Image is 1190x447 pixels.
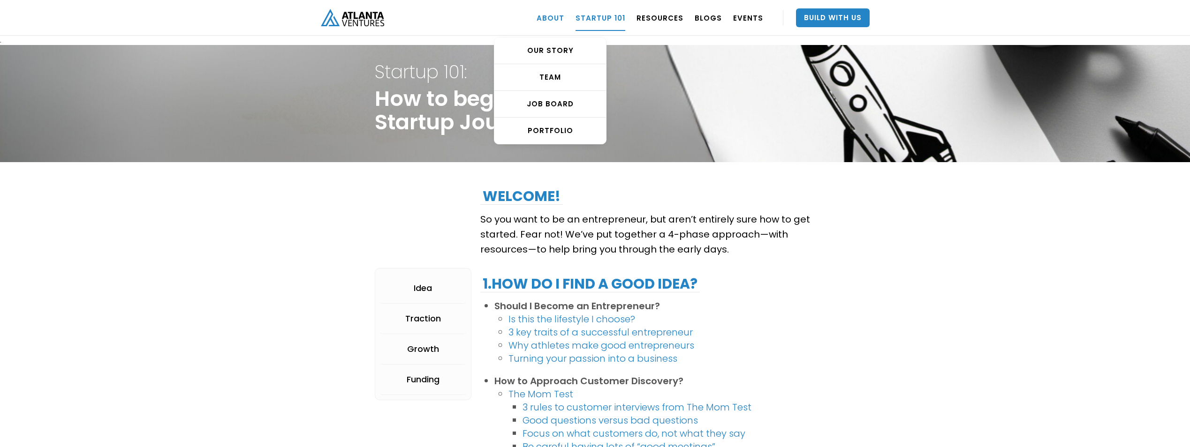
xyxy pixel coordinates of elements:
div: TEAM [494,73,606,82]
a: Focus on what customers do, not what they say‍ [523,427,745,440]
a: OUR STORY [494,37,606,64]
h2: 1. [480,276,700,292]
a: Growth [380,334,467,365]
a: Traction [380,304,467,334]
a: Turning your passion into a business [508,352,677,365]
div: Funding [407,375,440,384]
a: 3 rules to customer interviews from The Mom Test [523,401,751,414]
h1: How to begin your Startup Journey [375,57,568,151]
a: RESOURCES [637,5,683,31]
a: Idea [380,273,467,304]
div: PORTFOLIO [494,126,606,135]
a: 3 key traits of a successful entrepreneur [508,326,693,339]
div: Growth [407,344,439,354]
a: EVENTS [733,5,763,31]
a: Funding [380,365,467,395]
a: PORTFOLIO [494,118,606,144]
strong: How do I find a good idea? [492,274,697,294]
a: Job Board [494,91,606,118]
a: Why athletes make good entrepreneurs [508,339,694,352]
div: Traction [405,314,441,323]
p: So you want to be an entrepreneur, but aren’t entirely sure how to get started. Fear not! We’ve p... [480,212,815,257]
a: Good questions versus bad questions [523,414,698,427]
a: Startup 101 [576,5,625,31]
div: Idea [414,283,432,293]
strong: Should I Become an Entrepreneur? [494,299,660,313]
a: BLOGS [695,5,722,31]
a: TEAM [494,64,606,91]
strong: Startup 101: [375,59,467,85]
a: The Mom Test [508,387,573,401]
a: ABOUT [537,5,564,31]
strong: How to Approach Customer Discovery? [494,374,683,387]
h2: Welcome! [480,188,563,205]
div: OUR STORY [494,46,606,55]
div: Job Board [494,99,606,109]
a: Build With Us [796,8,870,27]
a: Is this the lifestyle I choose? [508,313,635,326]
